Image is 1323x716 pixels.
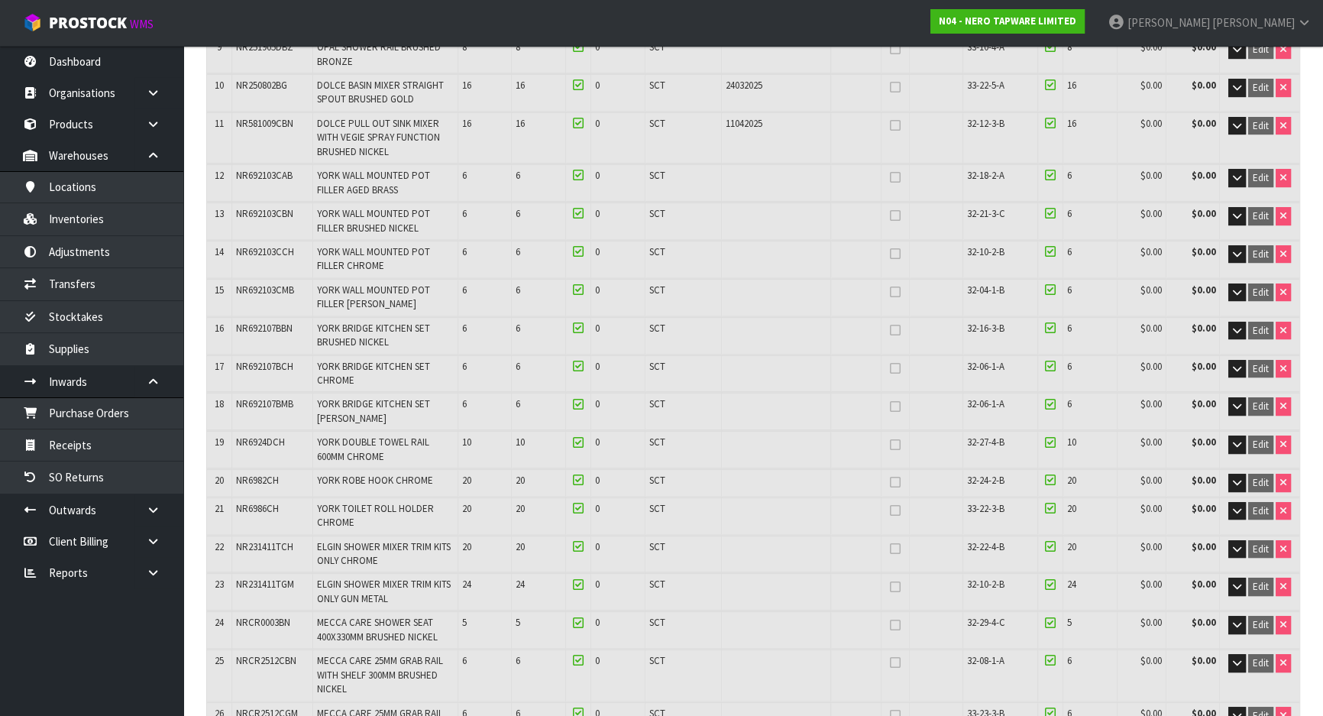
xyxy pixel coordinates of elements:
[1248,283,1273,302] button: Edit
[1253,81,1269,94] span: Edit
[1191,436,1215,449] strong: $0.00
[649,360,665,373] span: SCT
[516,502,525,515] span: 20
[1140,397,1162,410] span: $0.00
[317,79,444,105] span: DOLCE BASIN MIXER STRAIGHT SPOUT BRUSHED GOLD
[516,117,525,130] span: 16
[215,117,224,130] span: 11
[516,578,525,591] span: 24
[649,207,665,220] span: SCT
[236,397,293,410] span: NR692107BMB
[236,169,293,182] span: NR692103CAB
[595,169,600,182] span: 0
[967,117,1004,130] span: 32-12-3-B
[1191,616,1215,629] strong: $0.00
[1253,362,1269,375] span: Edit
[649,79,665,92] span: SCT
[1140,578,1162,591] span: $0.00
[462,117,471,130] span: 16
[1191,654,1215,667] strong: $0.00
[1253,400,1269,413] span: Edit
[1067,474,1076,487] span: 20
[23,13,42,32] img: cube-alt.png
[1248,169,1273,187] button: Edit
[1191,502,1215,515] strong: $0.00
[1067,578,1076,591] span: 24
[1253,543,1269,556] span: Edit
[236,616,290,629] span: NRCR0003BN
[1253,248,1269,261] span: Edit
[217,40,222,53] span: 9
[1140,540,1162,553] span: $0.00
[462,207,467,220] span: 6
[1191,360,1215,373] strong: $0.00
[317,474,433,487] span: YORK ROBE HOOK CHROME
[595,474,600,487] span: 0
[236,117,293,130] span: NR581009CBN
[1191,540,1215,553] strong: $0.00
[516,540,525,553] span: 20
[236,207,293,220] span: NR692103CBN
[215,578,224,591] span: 23
[649,283,665,296] span: SCT
[516,40,520,53] span: 8
[967,578,1004,591] span: 32-10-2-B
[649,169,665,182] span: SCT
[236,360,293,373] span: NR692107BCH
[1248,502,1273,520] button: Edit
[516,79,525,92] span: 16
[215,245,224,258] span: 14
[649,322,665,335] span: SCT
[130,17,154,31] small: WMS
[1253,324,1269,337] span: Edit
[317,578,451,604] span: ELGIN SHOWER MIXER TRIM KITS ONLY GUN METAL
[462,540,471,553] span: 20
[215,207,224,220] span: 13
[1067,397,1072,410] span: 6
[1248,540,1273,559] button: Edit
[1191,578,1215,591] strong: $0.00
[516,360,520,373] span: 6
[1248,616,1273,634] button: Edit
[317,283,430,310] span: YORK WALL MOUNTED POT FILLER [PERSON_NAME]
[595,79,600,92] span: 0
[236,502,279,515] span: NR6986CH
[236,245,294,258] span: NR692103CCH
[1067,502,1076,515] span: 20
[649,397,665,410] span: SCT
[1248,207,1273,225] button: Edit
[1067,654,1072,667] span: 6
[1067,40,1072,53] span: 8
[317,654,443,695] span: MECCA CARE 25MM GRAB RAIL WITH SHELF 300MM BRUSHED NICKEL
[317,40,441,67] span: OPAL SHOWER RAIL BRUSHED BRONZE
[1253,438,1269,451] span: Edit
[317,397,430,424] span: YORK BRIDGE KITCHEN SET [PERSON_NAME]
[516,207,520,220] span: 6
[967,436,1004,449] span: 32-27-4-B
[317,322,430,348] span: YORK BRIDGE KITCHEN SET BRUSHED NICKEL
[967,502,1004,515] span: 33-22-3-B
[1253,580,1269,593] span: Edit
[1191,474,1215,487] strong: $0.00
[595,245,600,258] span: 0
[1248,436,1273,454] button: Edit
[1212,15,1295,30] span: [PERSON_NAME]
[1253,43,1269,56] span: Edit
[595,322,600,335] span: 0
[516,283,520,296] span: 6
[649,474,665,487] span: SCT
[1191,169,1215,182] strong: $0.00
[516,397,520,410] span: 6
[649,117,665,130] span: SCT
[1248,578,1273,596] button: Edit
[236,40,293,53] span: NR251905DBZ
[462,616,467,629] span: 5
[215,397,224,410] span: 18
[462,245,467,258] span: 6
[317,245,430,272] span: YORK WALL MOUNTED POT FILLER CHROME
[1253,504,1269,517] span: Edit
[595,40,600,53] span: 0
[236,436,285,449] span: NR6924DCH
[1140,245,1162,258] span: $0.00
[516,436,525,449] span: 10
